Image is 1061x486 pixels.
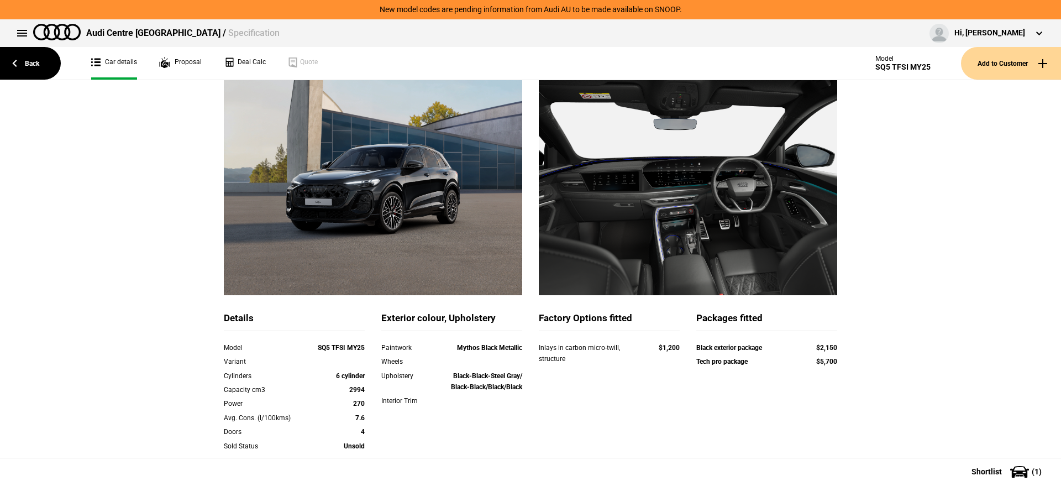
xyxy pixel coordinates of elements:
div: Sold Status [224,441,308,452]
div: Upholstery [381,370,438,382]
strong: $2,150 [816,344,837,352]
strong: 2994 [349,386,365,394]
div: Variant [224,356,308,367]
div: Interior Trim [381,395,438,406]
span: ( 1 ) [1032,468,1042,475]
img: audi.png [33,24,81,40]
strong: 4 [361,428,365,436]
button: Shortlist(1) [955,458,1061,485]
strong: $1,200 [659,344,680,352]
div: Exterior colour, Upholstery [381,312,522,331]
a: Car details [91,47,137,80]
div: Inlays in carbon micro-twill, structure [539,342,638,365]
div: SQ5 TFSI MY25 [875,62,931,72]
div: Packages fitted [696,312,837,331]
a: Deal Calc [224,47,266,80]
strong: 6 cylinder [336,372,365,380]
div: Wheels [381,356,438,367]
strong: 7.6 [355,414,365,422]
div: Avg. Cons. (l/100kms) [224,412,308,424]
strong: Black-Black-Steel Gray/ Black-Black/Black/Black [451,372,522,391]
div: Model [875,55,931,62]
div: Power [224,398,308,409]
div: Audi Centre [GEOGRAPHIC_DATA] / [86,27,280,39]
button: Add to Customer [961,47,1061,80]
strong: Black exterior package [696,344,762,352]
span: Shortlist [971,468,1002,475]
strong: 270 [353,400,365,407]
strong: Mythos Black Metallic [457,344,522,352]
div: Capacity cm3 [224,384,308,395]
strong: Unsold [344,442,365,450]
div: Doors [224,426,308,437]
div: Paintwork [381,342,438,353]
div: Details [224,312,365,331]
strong: Tech pro package [696,358,748,365]
div: Factory Options fitted [539,312,680,331]
div: Cylinders [224,370,308,382]
strong: SQ5 TFSI MY25 [318,344,365,352]
div: Hi, [PERSON_NAME] [954,28,1025,39]
a: Proposal [159,47,202,80]
strong: $5,700 [816,358,837,365]
div: Model [224,342,308,353]
span: Specification [228,28,280,38]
